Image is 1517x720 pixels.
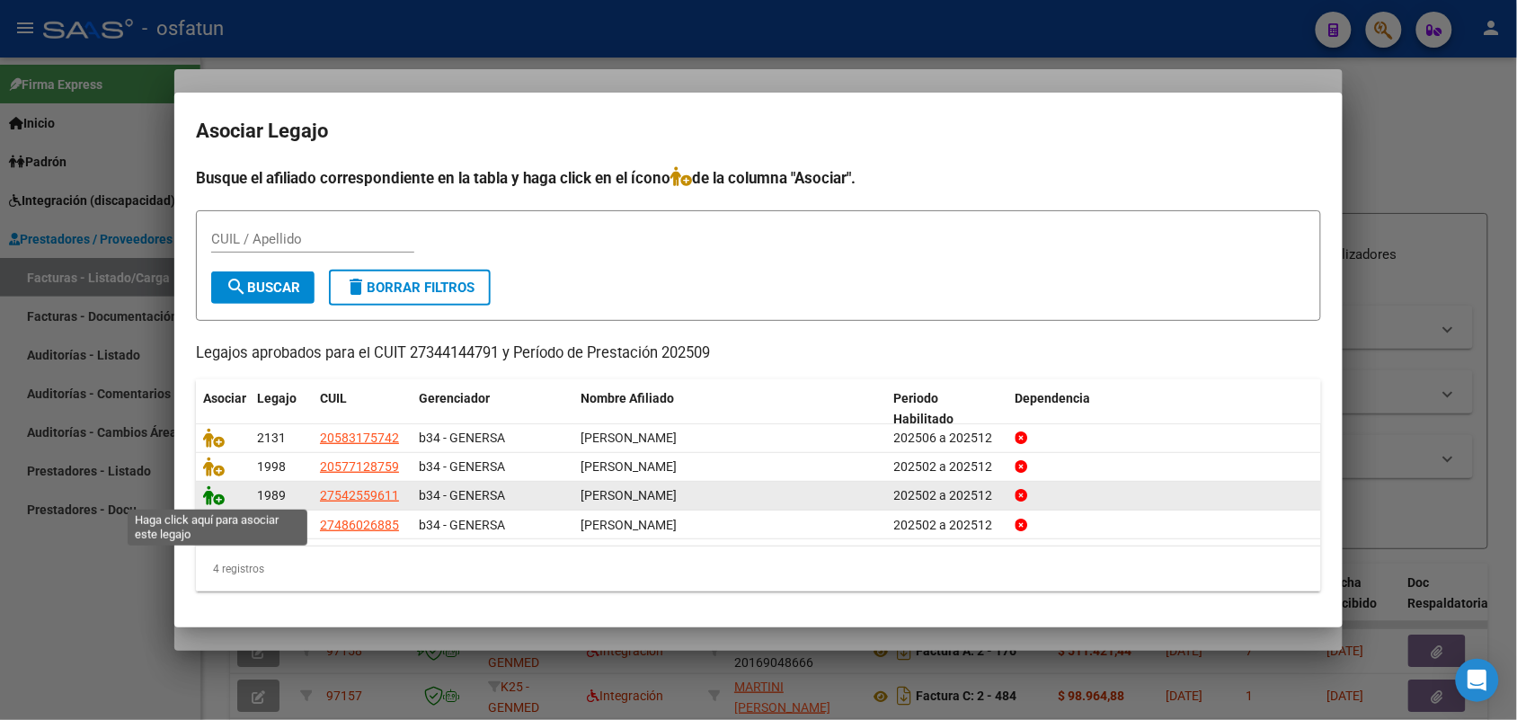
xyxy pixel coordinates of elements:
span: ORTIZ ROCIO CANDELA [581,518,677,532]
datatable-header-cell: Periodo Habilitado [887,379,1008,439]
div: 4 registros [196,547,1321,591]
span: b34 - GENERSA [419,431,505,445]
div: 202502 a 202512 [894,457,1001,477]
span: 20577128759 [320,459,399,474]
span: b34 - GENERSA [419,459,505,474]
h4: Busque el afiliado correspondiente en la tabla y haga click en el ícono de la columna "Asociar". [196,166,1321,190]
span: 1998 [257,459,286,474]
button: Buscar [211,271,315,304]
span: 2131 [257,431,286,445]
span: Periodo Habilitado [894,391,954,426]
span: 20583175742 [320,431,399,445]
span: Dependencia [1016,391,1091,405]
h2: Asociar Legajo [196,114,1321,148]
span: ALVAREZ ORTIZ BENJAMIN [581,459,677,474]
span: 1985 [257,518,286,532]
span: CUIL [320,391,347,405]
p: Legajos aprobados para el CUIT 27344144791 y Período de Prestación 202509 [196,342,1321,365]
span: 27486026885 [320,518,399,532]
datatable-header-cell: CUIL [313,379,412,439]
datatable-header-cell: Gerenciador [412,379,573,439]
span: NICHIO MATIAS JAVIER [581,431,677,445]
mat-icon: search [226,276,247,298]
span: Asociar [203,391,246,405]
span: Gerenciador [419,391,490,405]
span: Nombre Afiliado [581,391,674,405]
datatable-header-cell: Dependencia [1008,379,1322,439]
div: 202502 a 202512 [894,515,1001,536]
div: 202502 a 202512 [894,485,1001,506]
button: Borrar Filtros [329,270,491,306]
span: Legajo [257,391,297,405]
mat-icon: delete [345,276,367,298]
span: 27542559611 [320,488,399,502]
div: Open Intercom Messenger [1456,659,1499,702]
datatable-header-cell: Legajo [250,379,313,439]
div: 202506 a 202512 [894,428,1001,449]
span: b34 - GENERSA [419,518,505,532]
span: b34 - GENERSA [419,488,505,502]
span: ALVAREZ ORTIZ GUADALUPE [581,488,677,502]
datatable-header-cell: Asociar [196,379,250,439]
span: Buscar [226,280,300,296]
datatable-header-cell: Nombre Afiliado [573,379,887,439]
span: 1989 [257,488,286,502]
span: Borrar Filtros [345,280,475,296]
